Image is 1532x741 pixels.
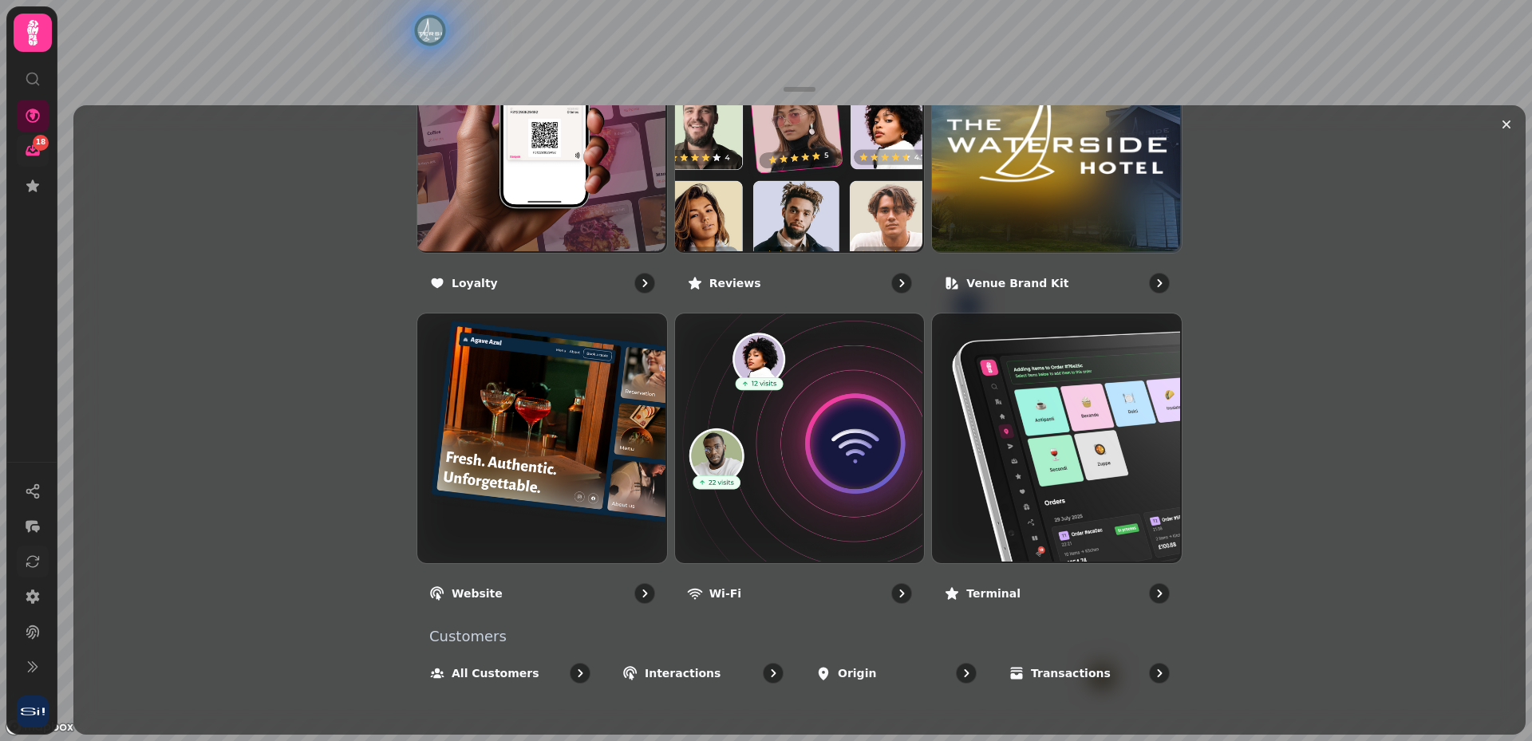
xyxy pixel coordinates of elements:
[803,650,989,696] a: Origin
[36,137,46,148] span: 18
[966,585,1021,601] p: Terminal
[610,650,796,696] a: Interactions
[1151,585,1167,601] svg: go to
[932,4,1182,254] img: aHR0cHM6Ly9ibGFja2J4LnMzLmV1LXdlc3QtMi5hbWF6b25hd3MuY29tL2QzNTQ5NTM2LTAxYTgtMTFlYy04YTA5LTA2M2ZlM...
[673,312,923,562] img: Wi-Fi
[674,313,926,617] a: Wi-FiWi-Fi
[1151,275,1167,291] svg: go to
[645,665,721,681] p: Interactions
[452,585,503,601] p: Website
[674,3,926,307] a: ReviewsReviews
[958,665,974,681] svg: go to
[1031,665,1111,681] p: Transactions
[417,650,603,696] a: All customers
[930,312,1180,562] img: Terminal
[637,275,653,291] svg: go to
[894,585,910,601] svg: go to
[417,313,668,617] a: WebsiteWebsite
[14,696,52,727] button: User avatar
[416,312,665,562] img: Website
[417,18,443,43] button: The Waterside
[765,665,781,681] svg: go to
[17,696,49,727] img: User avatar
[894,275,910,291] svg: go to
[5,718,75,736] a: Mapbox logo
[452,665,539,681] p: All customers
[17,135,49,167] a: 18
[931,313,1183,617] a: TerminalTerminal
[838,665,876,681] p: Origin
[416,2,665,252] img: Loyalty
[452,275,498,291] p: Loyalty
[709,275,761,291] p: Reviews
[1151,665,1167,681] svg: go to
[637,585,653,601] svg: go to
[572,665,588,681] svg: go to
[931,3,1183,307] a: Venue brand kitVenue brand kit
[417,18,443,48] div: Map marker
[673,2,923,252] img: Reviews
[709,585,741,601] p: Wi-Fi
[417,3,668,307] a: LoyaltyLoyalty
[996,650,1183,696] a: Transactions
[966,275,1068,291] p: Venue brand kit
[429,629,1183,644] p: Customers
[1494,112,1519,137] button: Close drawer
